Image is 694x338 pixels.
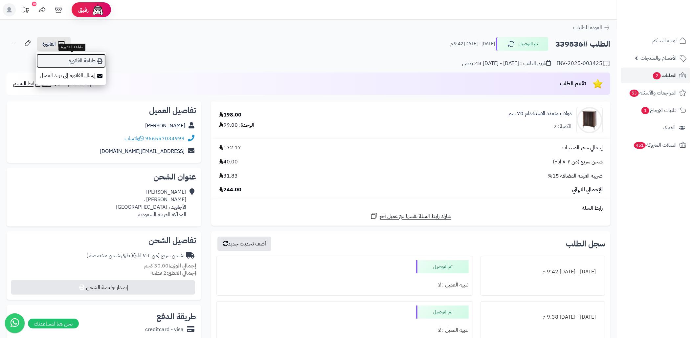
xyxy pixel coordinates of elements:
a: مشاركة رابط التقييم [13,80,62,88]
div: INV-2025-003425 [557,60,610,68]
a: الطلبات2 [621,68,690,83]
h2: الطلب #339536 [555,37,610,51]
a: طباعة الفاتورة [36,53,106,68]
button: تم التوصيل [496,37,548,51]
div: 198.00 [219,111,241,119]
span: العملاء [663,123,676,132]
a: العودة للطلبات [573,24,610,32]
a: دولاب متعدد الاستخدام 70 سم [508,110,571,117]
span: 172.17 [219,144,241,152]
button: أضف تحديث جديد [217,237,271,251]
a: 966557034999 [145,135,185,142]
a: [PERSON_NAME] [145,122,185,130]
span: الطلبات [652,71,677,80]
span: لوحة التحكم [652,36,677,45]
div: الكمية: 2 [553,123,571,130]
img: logo-2.png [649,15,688,29]
h2: تفاصيل العميل [12,107,196,115]
h2: طريقة الدفع [156,313,196,321]
div: طباعة الفاتورة [58,44,85,51]
a: واتساب [124,135,144,142]
a: السلات المتروكة451 [621,137,690,153]
span: شحن سريع (من ٢-٧ ايام) [553,158,603,166]
div: شحن سريع (من ٢-٧ ايام) [86,252,183,260]
a: تحديثات المنصة [17,3,34,18]
h2: تفاصيل الشحن [12,237,196,244]
div: تاريخ الطلب : [DATE] - [DATE] 6:48 ص [462,60,551,67]
img: ai-face.png [91,3,104,16]
h3: سجل الطلب [566,240,605,248]
span: 244.00 [219,186,241,194]
div: تنبيه العميل : لا [221,324,469,337]
span: المراجعات والأسئلة [629,88,677,97]
a: لوحة التحكم [621,33,690,49]
a: إرسال الفاتورة إلى بريد العميل [36,68,106,83]
span: 53 [630,90,639,97]
small: [DATE] - [DATE] 9:42 م [450,41,495,47]
span: تقييم الطلب [560,80,586,88]
div: تم التوصيل [416,260,469,273]
span: ( طرق شحن مخصصة ) [86,252,133,260]
a: شارك رابط السلة نفسها مع عميل آخر [370,212,451,220]
strong: إجمالي الوزن: [168,262,196,270]
span: الأقسام والمنتجات [640,53,677,63]
span: العودة للطلبات [573,24,602,32]
a: طلبات الإرجاع1 [621,102,690,118]
h2: عنوان الشحن [12,173,196,181]
div: [DATE] - [DATE] 9:38 م [485,311,601,324]
span: مشاركة رابط التقييم [13,80,51,88]
span: ضريبة القيمة المضافة 15% [548,172,603,180]
div: [PERSON_NAME] [PERSON_NAME] ، الأجاويد ، [GEOGRAPHIC_DATA] المملكة العربية السعودية [116,188,186,218]
span: 31.83 [219,172,238,180]
span: طلبات الإرجاع [641,106,677,115]
div: creditcard - visa [145,326,184,333]
div: رابط السلة [214,204,608,212]
span: الإجمالي النهائي [572,186,603,194]
div: [DATE] - [DATE] 9:42 م [485,265,601,278]
strong: إجمالي القطع: [167,269,196,277]
a: [EMAIL_ADDRESS][DOMAIN_NAME] [100,147,185,155]
div: الوحدة: 99.00 [219,121,254,129]
span: إجمالي سعر المنتجات [562,144,603,152]
a: الفاتورة [37,37,71,51]
span: 1 [641,107,650,115]
small: 30.00 كجم [144,262,196,270]
span: السلات المتروكة [633,140,677,150]
img: 1732189103-220605010556-90x90.jpg [577,107,602,133]
span: الفاتورة [42,40,56,48]
span: 40.00 [219,158,238,166]
div: تم التوصيل [416,306,469,319]
a: المراجعات والأسئلة53 [621,85,690,101]
div: تنبيه العميل : لا [221,279,469,291]
span: رفيق [78,6,89,14]
small: 2 قطعة [151,269,196,277]
span: 451 [634,142,646,149]
button: إصدار بوليصة الشحن [11,280,195,295]
span: 2 [653,72,661,80]
a: العملاء [621,120,690,136]
span: شارك رابط السلة نفسها مع عميل آخر [380,213,451,220]
div: 10 [32,2,36,6]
